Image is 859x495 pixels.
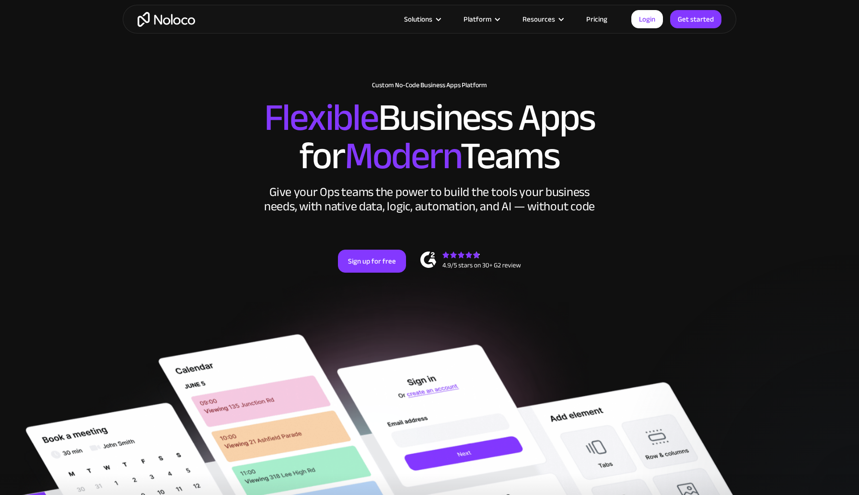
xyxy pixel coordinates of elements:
div: Resources [511,13,574,25]
h1: Custom No-Code Business Apps Platform [132,81,727,89]
a: Sign up for free [338,250,406,273]
div: Platform [464,13,491,25]
div: Solutions [392,13,452,25]
a: home [138,12,195,27]
a: Login [631,10,663,28]
span: Modern [345,120,460,192]
div: Give your Ops teams the power to build the tools your business needs, with native data, logic, au... [262,185,597,214]
span: Flexible [264,82,378,153]
div: Solutions [404,13,432,25]
h2: Business Apps for Teams [132,99,727,175]
div: Platform [452,13,511,25]
div: Resources [522,13,555,25]
a: Pricing [574,13,619,25]
a: Get started [670,10,721,28]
